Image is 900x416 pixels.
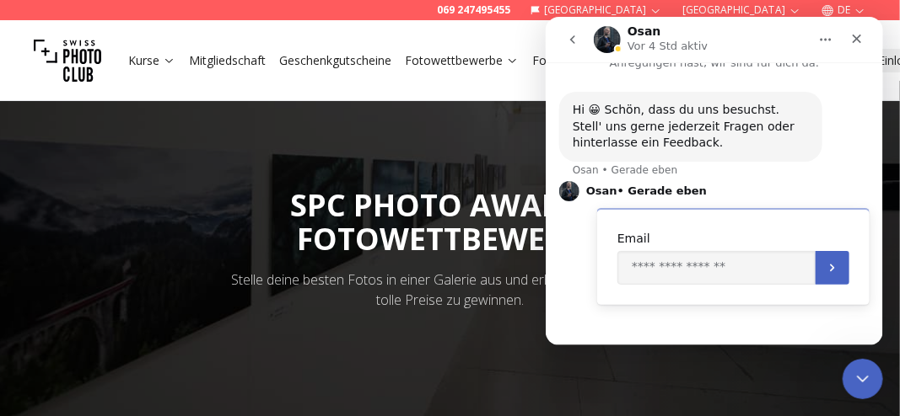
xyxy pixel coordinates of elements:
img: Swiss photo club [34,27,101,94]
button: Kurse [121,49,182,72]
div: Stelle deine besten Fotos in einer Galerie aus und erhalte die Möglichkeit, tolle Preise zu gewin... [221,269,680,310]
iframe: Intercom live chat [843,359,883,399]
button: Geschenkgutscheine [272,49,398,72]
a: Fotowettbewerbe [405,52,519,69]
iframe: Intercom live chat [546,17,883,345]
a: Geschenkgutscheine [279,52,391,69]
button: Mitgliedschaft [182,49,272,72]
div: FOTOWETTBEWERBE [291,222,610,256]
a: Mitgliedschaft [189,52,266,69]
button: Fotowettbewerbe [398,49,525,72]
a: 069 247495455 [437,3,510,17]
a: Fotoreisen [532,52,591,69]
button: Fotoreisen [525,49,598,72]
span: SPC PHOTO AWARDS: [291,184,610,256]
a: Kurse [128,52,175,69]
